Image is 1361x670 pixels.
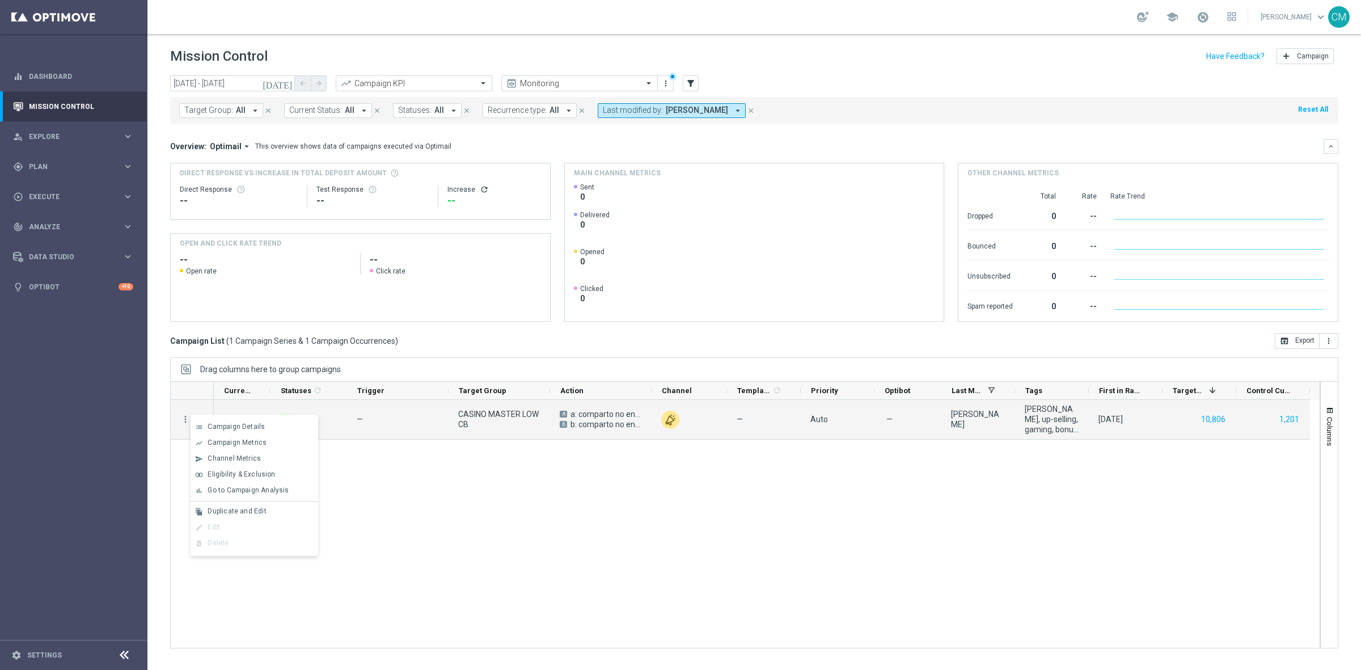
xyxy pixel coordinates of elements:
i: filter_alt [686,78,696,89]
i: list [195,423,203,431]
span: Last modified by: [603,106,663,115]
span: 0 [580,220,610,230]
div: Data Studio [13,252,122,262]
div: -- [1070,236,1097,254]
span: 0 [580,256,605,267]
span: Optimail [210,141,242,151]
i: keyboard_arrow_down [1327,142,1335,150]
div: Press SPACE to deselect this row. [171,400,214,440]
i: send [195,455,203,463]
button: Data Studio keyboard_arrow_right [12,252,134,262]
span: Sent [580,183,594,192]
span: — [886,414,893,424]
button: refresh [480,185,489,194]
h1: Mission Control [170,48,268,65]
button: close [462,104,472,117]
div: Press SPACE to deselect this row. [214,400,1310,440]
h3: Campaign List [170,336,398,346]
span: Templates [737,386,771,395]
span: Drag columns here to group campaigns [200,365,341,374]
span: Recurrence type: [488,106,547,115]
i: play_circle_outline [13,192,23,202]
h2: -- [180,253,351,267]
span: Tags [1025,386,1042,395]
a: Mission Control [29,91,133,121]
ng-select: Monitoring [501,75,658,91]
h4: Main channel metrics [574,168,661,178]
span: keyboard_arrow_down [1314,11,1327,23]
i: join_inner [195,471,203,479]
button: close [372,104,382,117]
div: Row Groups [200,365,341,374]
button: play_circle_outline Execute keyboard_arrow_right [12,192,134,201]
button: Last modified by: [PERSON_NAME] arrow_drop_down [598,103,746,118]
span: Plan [29,163,122,170]
i: file_copy [195,508,203,516]
i: preview [506,78,517,89]
span: Channel [662,386,692,395]
button: [DATE] [261,75,295,92]
i: more_vert [1324,336,1333,345]
i: arrow_drop_down [250,106,260,116]
button: arrow_forward [311,75,327,91]
i: refresh [313,386,322,395]
div: Test Response [316,185,429,194]
i: arrow_drop_down [359,106,369,116]
button: keyboard_arrow_down [1324,139,1338,154]
button: more_vert [660,77,671,90]
button: add Campaign [1277,48,1334,64]
button: list Campaign Details [191,419,318,435]
span: Target Group: [184,106,233,115]
span: Current Status [224,386,251,395]
span: Current Status: [289,106,342,115]
button: person_search Explore keyboard_arrow_right [12,132,134,141]
span: — [737,414,743,424]
i: trending_up [340,78,352,89]
i: keyboard_arrow_right [122,191,133,202]
span: Control Customers [1246,386,1291,395]
div: Dropped [967,206,1013,224]
div: This overview shows data of campaigns executed via Optimail [255,141,451,151]
div: CM [1328,6,1350,28]
span: b: comparto no entry 15% 250 € fun bonus (cap 1 wagering x10) [570,419,642,429]
span: First in Range [1099,386,1143,395]
i: keyboard_arrow_right [122,251,133,262]
span: Open rate [186,267,217,276]
span: Analyze [29,224,122,230]
button: send Channel Metrics [191,451,318,467]
button: close [577,104,587,117]
button: close [263,104,273,117]
i: close [463,107,471,115]
span: Eligibility & Exclusion [208,470,275,478]
span: Campaign [1297,52,1329,60]
span: B [560,421,567,428]
span: Last Modified By [952,386,983,395]
div: gps_fixed Plan keyboard_arrow_right [12,162,134,171]
span: Priority [811,386,838,395]
div: -- [180,194,298,208]
span: Go to Campaign Analysis [208,486,289,494]
span: — [357,415,363,424]
div: Explore [13,132,122,142]
i: keyboard_arrow_right [122,221,133,232]
button: bar_chart Go to Campaign Analysis [191,483,318,499]
button: Reset All [1297,103,1329,116]
span: Execute [29,193,122,200]
h4: Other channel metrics [967,168,1059,178]
span: 0 [580,293,603,304]
button: Optimail arrow_drop_down [206,141,255,151]
i: more_vert [661,79,670,88]
span: Calculate column [311,384,322,397]
span: Clicked [580,284,603,293]
i: close [747,107,755,115]
span: school [1166,11,1178,23]
i: keyboard_arrow_right [122,131,133,142]
div: Bounced [967,236,1013,254]
input: Have Feedback? [1206,52,1265,60]
span: a: comparto no entry 10% fino a 150€ [570,409,642,419]
div: 0 [1026,296,1056,314]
